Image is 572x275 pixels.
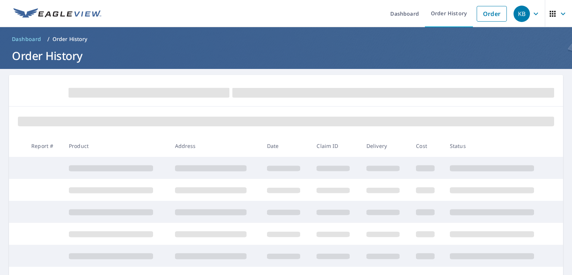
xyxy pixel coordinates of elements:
[12,35,41,43] span: Dashboard
[47,35,50,44] li: /
[514,6,530,22] div: KB
[53,35,88,43] p: Order History
[25,135,63,157] th: Report #
[261,135,311,157] th: Date
[13,8,101,19] img: EV Logo
[9,48,563,63] h1: Order History
[9,33,44,45] a: Dashboard
[477,6,507,22] a: Order
[444,135,550,157] th: Status
[410,135,444,157] th: Cost
[169,135,261,157] th: Address
[311,135,360,157] th: Claim ID
[63,135,169,157] th: Product
[360,135,410,157] th: Delivery
[9,33,563,45] nav: breadcrumb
